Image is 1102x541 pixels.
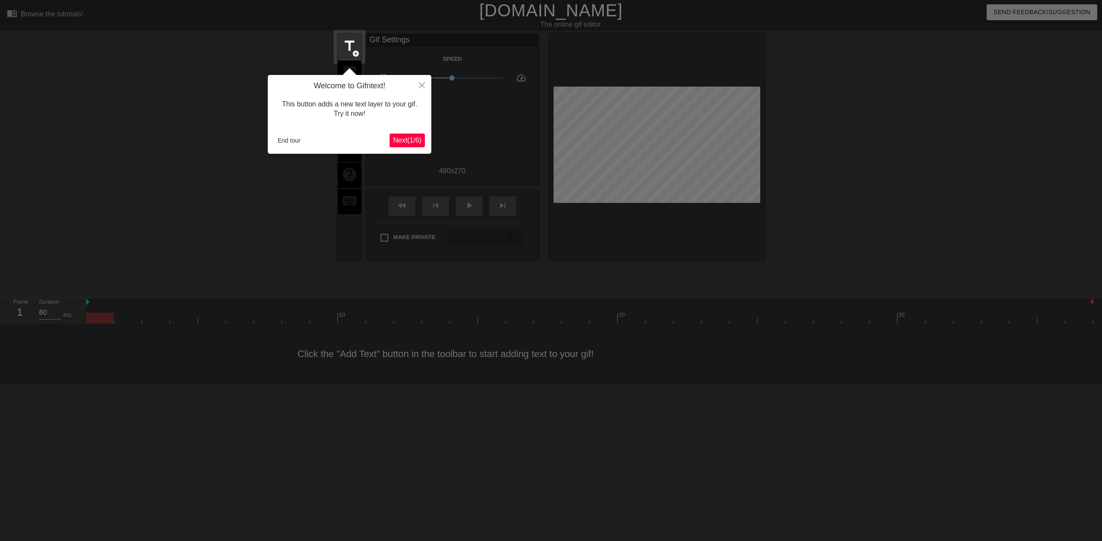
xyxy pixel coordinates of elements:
h4: Welcome to Gifntext! [274,81,425,91]
div: This button adds a new text layer to your gif. Try it now! [274,91,425,127]
button: End tour [274,134,304,147]
button: Close [412,75,431,95]
button: Next [390,134,425,147]
span: Next ( 1 / 6 ) [393,137,421,144]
